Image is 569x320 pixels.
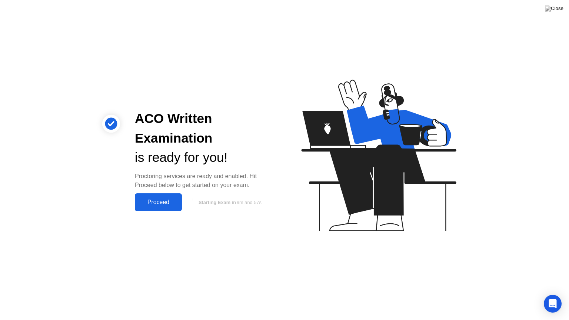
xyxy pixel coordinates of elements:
[135,148,273,167] div: is ready for you!
[186,195,273,209] button: Starting Exam in9m and 57s
[137,199,180,206] div: Proceed
[237,200,262,205] span: 9m and 57s
[135,193,182,211] button: Proceed
[135,109,273,148] div: ACO Written Examination
[135,172,273,190] div: Proctoring services are ready and enabled. Hit Proceed below to get started on your exam.
[545,6,563,11] img: Close
[544,295,562,313] div: Open Intercom Messenger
